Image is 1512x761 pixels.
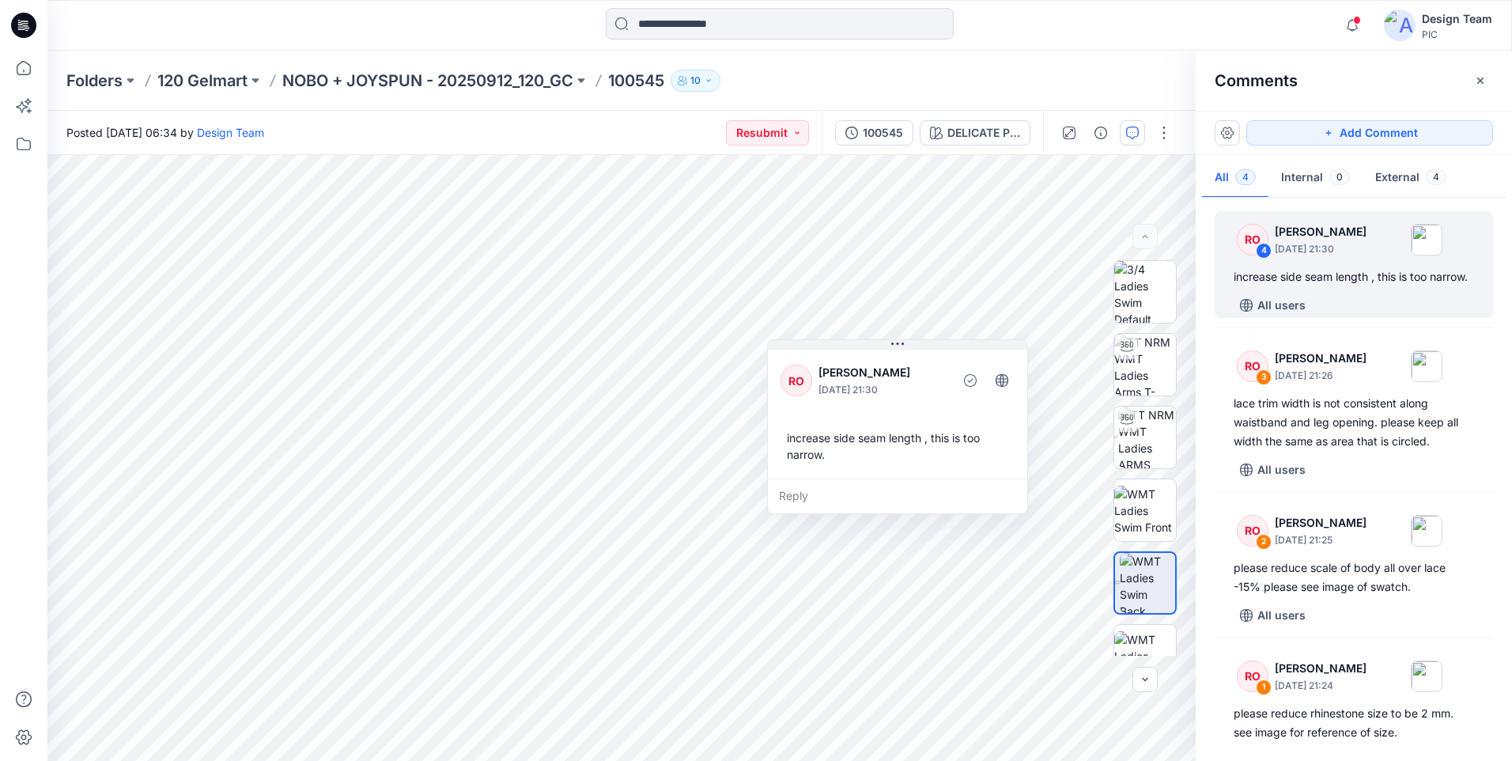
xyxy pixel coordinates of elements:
p: All users [1257,606,1306,625]
div: RO [1237,515,1268,547]
div: increase side seam length , this is too narrow. [781,423,1015,469]
a: Design Team [197,126,264,139]
div: DELICATE PINK [947,124,1020,142]
div: RO [1237,224,1268,256]
img: 3/4 Ladies Swim Default [1114,261,1176,323]
p: [DATE] 21:30 [1275,241,1366,257]
p: [DATE] 21:30 [818,382,947,398]
p: All users [1257,460,1306,479]
button: Internal [1268,158,1363,199]
button: 100545 [835,120,913,146]
button: All users [1234,603,1312,628]
div: please reduce rhinestone size to be 2 mm. see image for reference of size. [1234,704,1474,742]
p: [DATE] 21:25 [1275,532,1366,548]
button: Add Comment [1246,120,1493,146]
div: 1 [1256,680,1272,695]
button: All users [1234,293,1312,318]
span: 0 [1329,169,1350,185]
p: [PERSON_NAME] [1275,222,1366,241]
p: [DATE] 21:24 [1275,678,1366,694]
p: [DATE] 21:26 [1275,368,1366,384]
div: 2 [1256,534,1272,550]
span: 4 [1235,169,1256,185]
img: WMT Ladies Swim Back [1120,553,1175,613]
p: [PERSON_NAME] [818,363,947,382]
p: [PERSON_NAME] [1275,513,1366,532]
div: RO [781,365,812,396]
span: 4 [1426,169,1446,185]
img: TT NRM WMT Ladies ARMS DOWN [1118,407,1176,468]
button: DELICATE PINK [920,120,1030,146]
a: NOBO + JOYSPUN - 20250912_120_GC [282,70,573,92]
div: RO [1237,661,1268,692]
div: Design Team [1422,9,1492,28]
img: WMT Ladies Swim Left [1114,631,1176,681]
div: please reduce scale of body all over lace -15% please see image of swatch. [1234,558,1474,596]
h2: Comments [1215,71,1298,90]
span: Posted [DATE] 06:34 by [66,124,264,141]
button: All [1202,158,1268,199]
div: Reply [768,479,1027,513]
button: All users [1234,457,1312,483]
p: All users [1257,296,1306,315]
button: External [1363,158,1459,199]
div: increase side seam length , this is too narrow. [1234,267,1474,286]
button: Details [1088,120,1113,146]
img: avatar [1384,9,1416,41]
p: 10 [690,72,701,89]
a: Folders [66,70,123,92]
img: TT NRM WMT Ladies Arms T-POSE [1114,334,1176,396]
p: 100545 [608,70,664,92]
div: lace trim width is not consistent along waistband and leg opening. please keep all width the same... [1234,394,1474,451]
button: 10 [671,70,720,92]
div: 3 [1256,369,1272,385]
img: WMT Ladies Swim Front [1114,486,1176,536]
p: [PERSON_NAME] [1275,349,1366,368]
div: 100545 [863,124,903,142]
a: 120 Gelmart [157,70,248,92]
div: 4 [1256,243,1272,259]
p: [PERSON_NAME] [1275,659,1366,678]
div: PIC [1422,28,1492,40]
div: RO [1237,350,1268,382]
